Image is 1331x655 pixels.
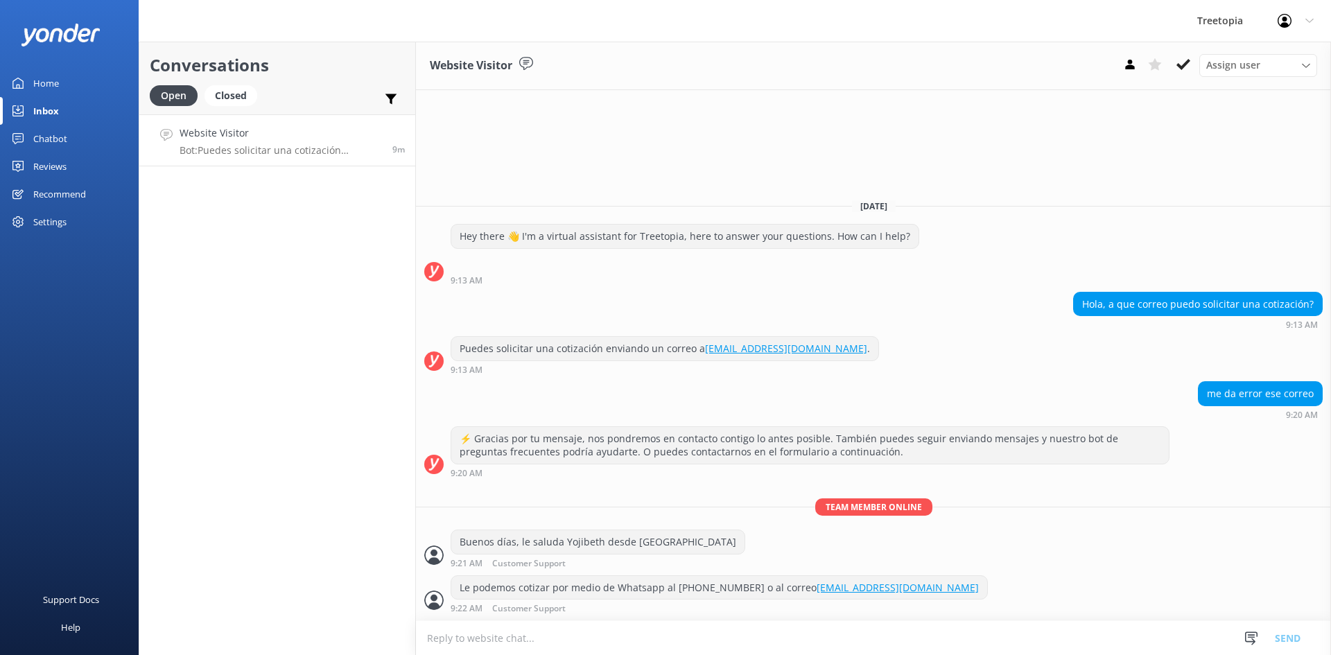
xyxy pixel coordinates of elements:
[451,366,482,374] strong: 9:13 AM
[492,604,566,613] span: Customer Support
[1074,292,1322,316] div: Hola, a que correo puedo solicitar una cotización?
[705,342,867,355] a: [EMAIL_ADDRESS][DOMAIN_NAME]
[21,24,101,46] img: yonder-white-logo.png
[451,603,988,613] div: Sep 03 2025 09:22am (UTC -06:00) America/Mexico_City
[33,208,67,236] div: Settings
[492,559,566,568] span: Customer Support
[1198,410,1323,419] div: Sep 03 2025 09:20am (UTC -06:00) America/Mexico_City
[451,275,919,285] div: Sep 03 2025 09:13am (UTC -06:00) America/Mexico_City
[61,613,80,641] div: Help
[392,143,405,155] span: Sep 03 2025 09:13am (UTC -06:00) America/Mexico_City
[451,277,482,285] strong: 9:13 AM
[33,152,67,180] div: Reviews
[451,530,745,554] div: Buenos días, le saluda Yojibeth desde [GEOGRAPHIC_DATA]
[33,69,59,97] div: Home
[205,85,257,106] div: Closed
[430,57,512,75] h3: Website Visitor
[451,469,482,478] strong: 9:20 AM
[815,498,932,516] span: Team member online
[451,337,878,360] div: Puedes solicitar una cotización enviando un correo a .
[43,586,99,613] div: Support Docs
[1206,58,1260,73] span: Assign user
[451,365,879,374] div: Sep 03 2025 09:13am (UTC -06:00) America/Mexico_City
[1199,382,1322,405] div: me da error ese correo
[150,85,198,106] div: Open
[1199,54,1317,76] div: Assign User
[1286,321,1318,329] strong: 9:13 AM
[817,581,979,594] a: [EMAIL_ADDRESS][DOMAIN_NAME]
[451,427,1169,464] div: ⚡ Gracias por tu mensaje, nos pondremos en contacto contigo lo antes posible. También puedes segu...
[180,125,382,141] h4: Website Visitor
[180,144,382,157] p: Bot: Puedes solicitar una cotización enviando un correo a [EMAIL_ADDRESS][DOMAIN_NAME].
[852,200,896,212] span: [DATE]
[451,558,745,568] div: Sep 03 2025 09:21am (UTC -06:00) America/Mexico_City
[451,604,482,613] strong: 9:22 AM
[33,180,86,208] div: Recommend
[451,559,482,568] strong: 9:21 AM
[33,97,59,125] div: Inbox
[451,576,987,600] div: Le podemos cotizar por medio de Whatsapp al [PHONE_NUMBER] o al correo
[1073,320,1323,329] div: Sep 03 2025 09:13am (UTC -06:00) America/Mexico_City
[150,87,205,103] a: Open
[1286,411,1318,419] strong: 9:20 AM
[451,468,1169,478] div: Sep 03 2025 09:20am (UTC -06:00) America/Mexico_City
[150,52,405,78] h2: Conversations
[33,125,67,152] div: Chatbot
[205,87,264,103] a: Closed
[139,114,415,166] a: Website VisitorBot:Puedes solicitar una cotización enviando un correo a [EMAIL_ADDRESS][DOMAIN_NA...
[451,225,919,248] div: Hey there 👋 I'm a virtual assistant for Treetopia, here to answer your questions. How can I help?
